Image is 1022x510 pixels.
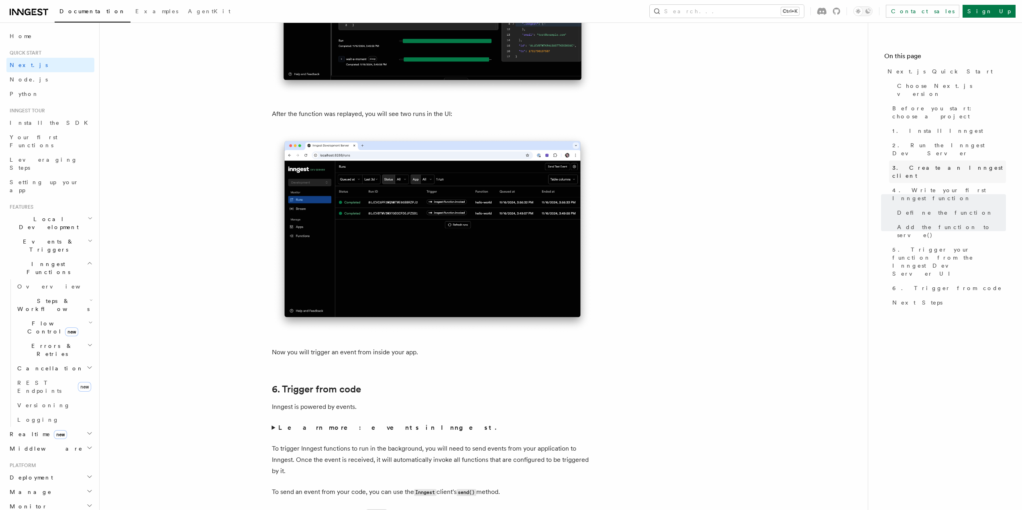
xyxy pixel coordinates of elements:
a: 2. Run the Inngest Dev Server [889,138,1006,161]
a: Python [6,87,94,101]
span: Setting up your app [10,179,79,193]
span: Local Development [6,215,88,231]
span: Choose Next.js version [897,82,1006,98]
span: Manage [6,488,52,496]
a: Add the function to serve() [894,220,1006,242]
p: After the function was replayed, you will see two runs in the UI: [272,108,593,120]
button: Search...Ctrl+K [650,5,804,18]
span: Next.js Quick Start [887,67,993,75]
span: Realtime [6,430,67,438]
button: Local Development [6,212,94,234]
button: Events & Triggers [6,234,94,257]
button: Toggle dark mode [853,6,873,16]
a: Next.js [6,58,94,72]
a: Define the function [894,205,1006,220]
span: REST Endpoints [17,380,61,394]
span: Next.js [10,62,48,68]
span: Add the function to serve() [897,223,1006,239]
a: Before you start: choose a project [889,101,1006,124]
button: Manage [6,485,94,499]
span: Python [10,91,39,97]
div: Inngest Functions [6,279,94,427]
span: Platform [6,462,36,469]
a: 1. Install Inngest [889,124,1006,138]
a: 6. Trigger from code [889,281,1006,295]
span: Inngest tour [6,108,45,114]
button: Steps & Workflows [14,294,94,316]
p: To send an event from your code, you can use the client's method. [272,486,593,498]
span: Steps & Workflows [14,297,90,313]
span: 1. Install Inngest [892,127,983,135]
span: 2. Run the Inngest Dev Server [892,141,1006,157]
span: Versioning [17,402,70,408]
code: send() [457,489,476,496]
button: Deployment [6,470,94,485]
summary: Learn more: events in Inngest. [272,422,593,433]
a: Documentation [55,2,131,22]
span: Leveraging Steps [10,156,78,171]
span: Examples [135,8,178,14]
span: Documentation [59,8,126,14]
span: Your first Functions [10,134,57,148]
span: new [54,430,67,439]
span: Errors & Retries [14,342,87,358]
span: Define the function [897,209,993,217]
a: 4. Write your first Inngest function [889,183,1006,205]
button: Flow Controlnew [14,316,94,339]
a: Home [6,29,94,43]
span: Node.js [10,76,48,83]
a: Leveraging Steps [6,152,94,175]
a: Setting up your app [6,175,94,197]
a: Next.js Quick Start [884,64,1006,79]
a: AgentKit [183,2,235,22]
a: Examples [131,2,183,22]
span: Middleware [6,445,83,453]
a: Sign Up [963,5,1016,18]
a: Node.js [6,72,94,87]
span: Events & Triggers [6,238,88,254]
span: 6. Trigger from code [892,284,1002,292]
a: Install the SDK [6,116,94,130]
a: Logging [14,412,94,427]
span: Features [6,204,33,210]
span: 3. Create an Inngest client [892,164,1006,180]
span: Flow Control [14,319,88,335]
span: Next Steps [892,299,942,307]
span: Home [10,32,32,40]
kbd: Ctrl+K [781,7,799,15]
a: 6. Trigger from code [272,384,361,395]
button: Cancellation [14,361,94,376]
span: 4. Write your first Inngest function [892,186,1006,202]
a: Your first Functions [6,130,94,152]
a: 5. Trigger your function from the Inngest Dev Server UI [889,242,1006,281]
a: REST Endpointsnew [14,376,94,398]
button: Errors & Retries [14,339,94,361]
button: Realtimenew [6,427,94,441]
p: To trigger Inngest functions to run in the background, you will need to send events from your app... [272,443,593,477]
a: Choose Next.js version [894,79,1006,101]
a: 3. Create an Inngest client [889,161,1006,183]
a: Next Steps [889,295,1006,310]
a: Overview [14,279,94,294]
span: new [65,327,78,336]
strong: Learn more: events in Inngest. [278,424,498,431]
span: Inngest Functions [6,260,87,276]
p: Now you will trigger an event from inside your app. [272,347,593,358]
h4: On this page [884,51,1006,64]
span: AgentKit [188,8,231,14]
span: Overview [17,283,100,290]
span: Deployment [6,473,53,482]
code: Inngest [414,489,437,496]
span: Install the SDK [10,120,93,126]
span: new [78,382,91,392]
span: Before you start: choose a project [892,104,1006,120]
button: Middleware [6,441,94,456]
a: Contact sales [886,5,959,18]
p: Inngest is powered by events. [272,401,593,412]
span: Quick start [6,50,41,56]
span: Cancellation [14,364,84,372]
img: Inngest Dev Server web interface's runs tab with two runs listed [272,132,593,334]
button: Inngest Functions [6,257,94,279]
span: 5. Trigger your function from the Inngest Dev Server UI [892,246,1006,278]
span: Logging [17,417,59,423]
